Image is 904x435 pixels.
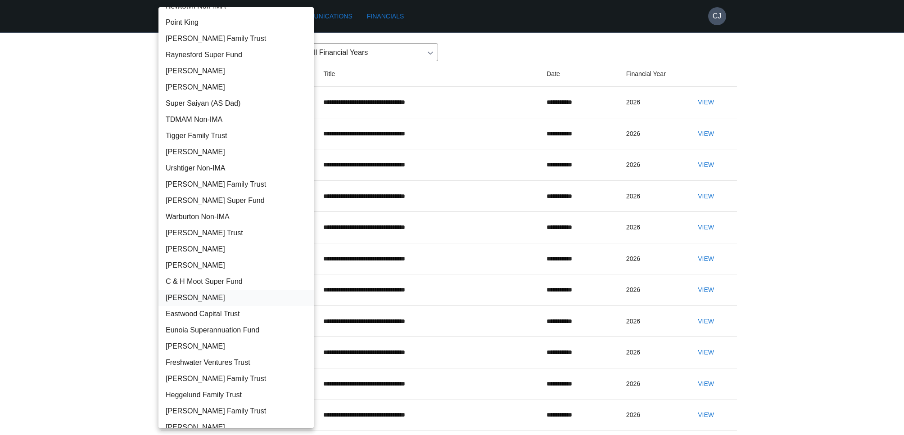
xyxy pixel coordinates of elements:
span: [PERSON_NAME] Family Trust [166,179,307,190]
span: Freshwater Ventures Trust [166,357,307,368]
span: [PERSON_NAME] Family Trust [166,406,307,417]
span: Urshtiger Non-IMA [166,163,307,174]
span: Super Saiyan (AS Dad) [166,98,307,109]
span: C & H Moot Super Fund [166,276,307,287]
span: Raynesford Super Fund [166,49,307,60]
span: Warburton Non-IMA [166,211,307,222]
span: Point King [166,17,307,28]
span: [PERSON_NAME] [166,422,307,433]
span: [PERSON_NAME] [166,292,307,303]
span: [PERSON_NAME] [166,244,307,255]
span: [PERSON_NAME] Super Fund [166,195,307,206]
span: [PERSON_NAME] [166,260,307,271]
span: Eastwood Capital Trust [166,309,307,319]
span: Heggelund Family Trust [166,390,307,400]
span: [PERSON_NAME] Trust [166,228,307,238]
span: [PERSON_NAME] Family Trust [166,373,307,384]
span: [PERSON_NAME] [166,66,307,76]
span: [PERSON_NAME] [166,147,307,157]
span: [PERSON_NAME] [166,82,307,93]
span: Eunoia Superannuation Fund [166,325,307,336]
span: [PERSON_NAME] Family Trust [166,33,307,44]
span: TDMAM Non-IMA [166,114,307,125]
span: [PERSON_NAME] [166,341,307,352]
span: Tigger Family Trust [166,130,307,141]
